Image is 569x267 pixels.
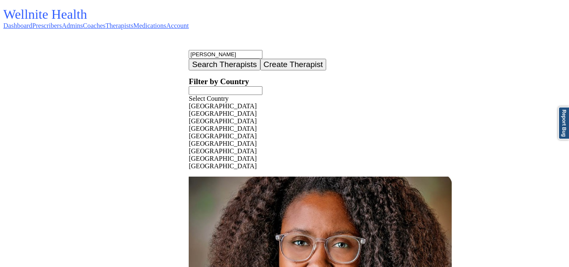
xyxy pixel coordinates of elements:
a: Report Bug [558,107,569,140]
a: Account [166,22,189,29]
span: [GEOGRAPHIC_DATA] [189,117,257,125]
a: Medications [133,22,166,29]
a: Coaches [83,22,105,29]
span: [GEOGRAPHIC_DATA] [189,125,257,132]
span: [GEOGRAPHIC_DATA] [189,147,257,155]
a: Prescribers [32,22,62,29]
span: [GEOGRAPHIC_DATA] [189,140,257,147]
span: [GEOGRAPHIC_DATA] [189,102,257,110]
a: Therapists [105,22,133,29]
button: Create Therapist [260,59,327,70]
input: Search Keywords [189,50,262,59]
div: Select Country [189,95,566,102]
a: Admins [62,22,83,29]
span: [GEOGRAPHIC_DATA] [189,110,257,117]
span: [GEOGRAPHIC_DATA] [189,162,257,170]
span: Filter by Country [189,77,249,86]
span: [GEOGRAPHIC_DATA] [189,155,257,162]
span: [GEOGRAPHIC_DATA] [189,132,257,140]
div: Wellnite Health [3,7,189,22]
button: Search Therapists [189,59,260,70]
a: Dashboard [3,22,32,29]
